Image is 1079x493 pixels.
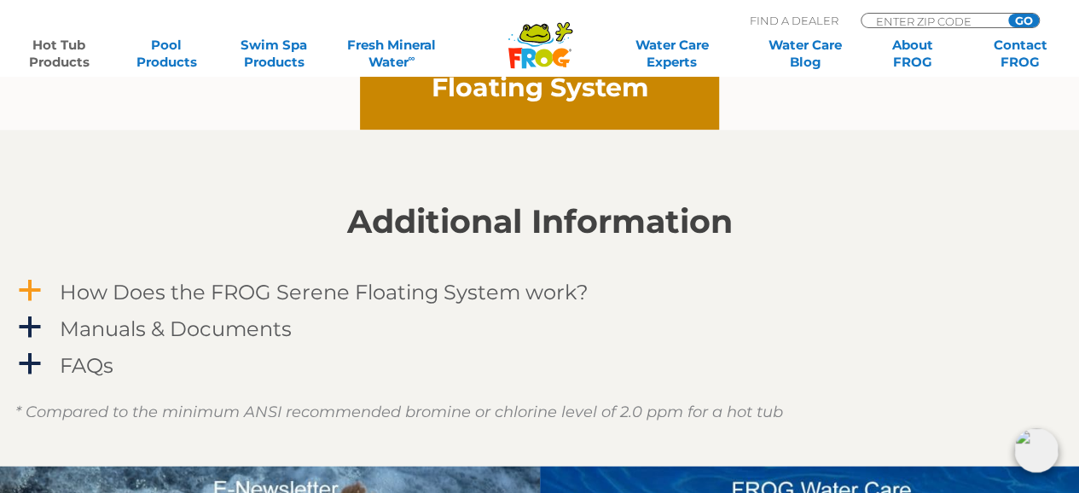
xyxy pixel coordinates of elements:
h2: Additional Information [15,202,1064,240]
a: Water CareExperts [604,37,740,71]
span: a [17,314,43,339]
a: PoolProducts [125,37,208,71]
span: a [17,351,43,376]
h4: How Does the FROG Serene Floating System work? [60,280,589,303]
em: * Compared to the minimum ANSI recommended bromine or chlorine level of 2.0 ppm for a hot tub [15,402,783,420]
sup: ∞ [409,52,415,64]
input: GO [1008,14,1039,27]
a: Fresh MineralWater∞ [339,37,444,71]
img: openIcon [1014,428,1059,473]
a: a FAQs [15,349,1064,380]
a: Hot TubProducts [17,37,101,71]
span: a [17,277,43,303]
a: Water CareBlog [763,37,847,71]
a: Swim SpaProducts [232,37,316,71]
a: AboutFROG [871,37,954,71]
a: a How Does the FROG Serene Floating System work? [15,275,1064,307]
a: ContactFROG [978,37,1062,71]
input: Zip Code Form [874,14,989,28]
h4: Manuals & Documents [60,316,292,339]
p: Find A Dealer [750,13,838,28]
a: a Manuals & Documents [15,312,1064,344]
h4: FAQs [60,353,113,376]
